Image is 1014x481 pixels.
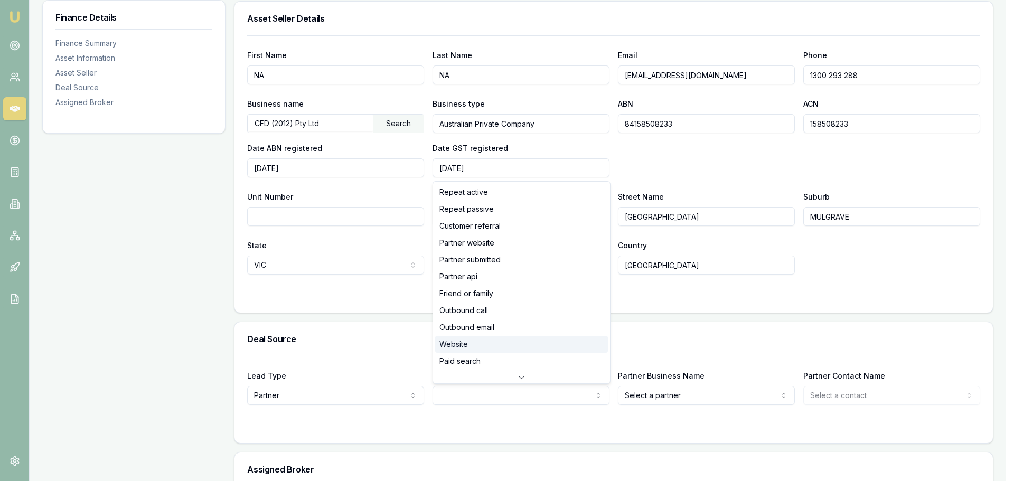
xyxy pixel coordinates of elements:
[439,322,494,333] span: Outbound email
[439,271,477,282] span: Partner api
[439,305,488,316] span: Outbound call
[439,288,493,299] span: Friend or family
[439,187,488,197] span: Repeat active
[439,221,501,231] span: Customer referral
[439,238,494,248] span: Partner website
[439,254,501,265] span: Partner submitted
[439,204,494,214] span: Repeat passive
[439,339,468,350] span: Website
[439,356,481,366] span: Paid search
